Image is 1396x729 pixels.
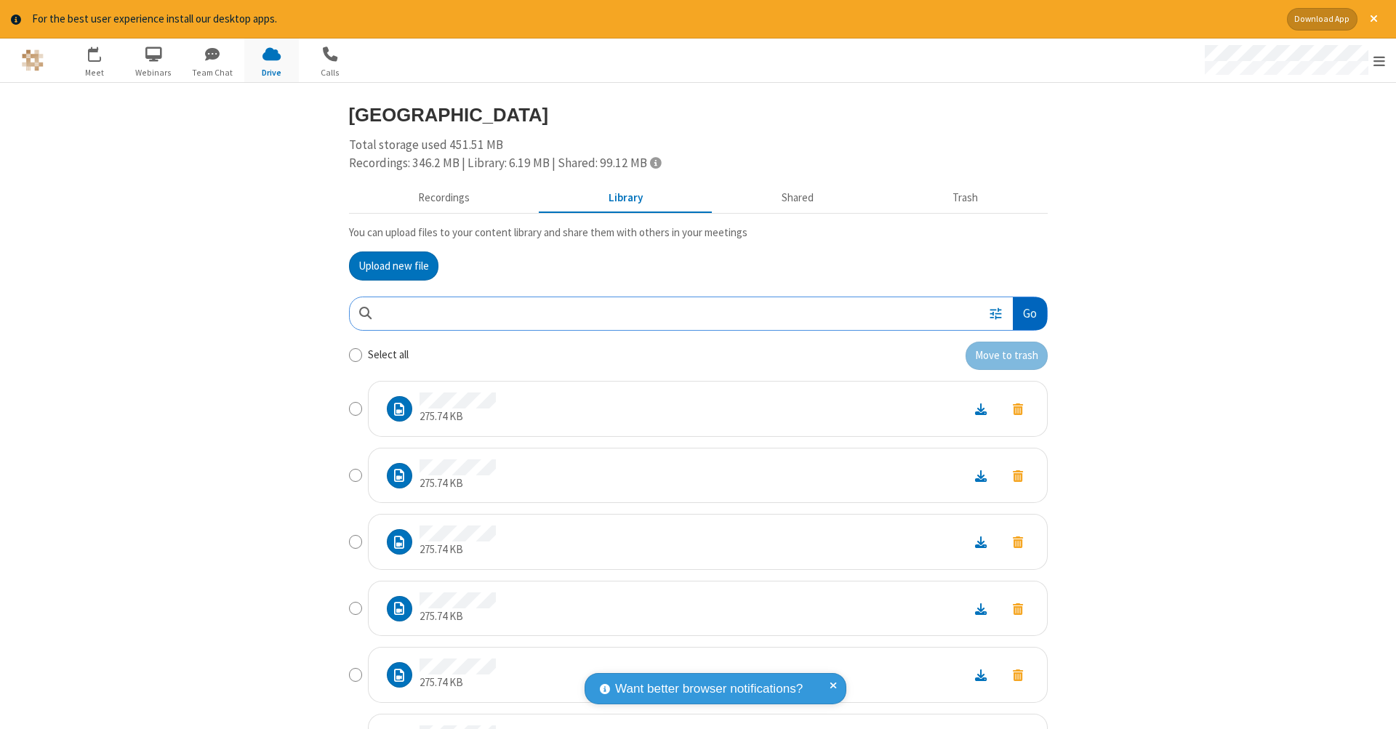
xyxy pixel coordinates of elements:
label: Select all [368,347,409,363]
button: Move to trash [1000,599,1036,619]
button: Content library [539,184,713,212]
h3: [GEOGRAPHIC_DATA] [349,105,1048,125]
div: Open menu [1191,39,1396,82]
span: Meet [68,66,122,79]
button: Move to trash [1000,399,1036,419]
span: Drive [244,66,299,79]
div: Recordings: 346.2 MB | Library: 6.19 MB | Shared: 99.12 MB [349,154,1048,173]
button: Move to trash [1000,665,1036,685]
span: Webinars [127,66,181,79]
a: Download file [962,666,1000,683]
button: Upload new file [349,251,438,281]
span: Want better browser notifications? [615,680,803,698]
img: QA Selenium DO NOT DELETE OR CHANGE [22,49,44,71]
button: Move to trash [1000,532,1036,552]
button: Move to trash [966,342,1048,371]
button: Recorded meetings [349,184,539,212]
button: Move to trash [1000,466,1036,486]
a: Download file [962,533,1000,550]
span: Totals displayed include files that have been moved to the trash. [650,156,661,169]
a: Download file [962,467,1000,484]
a: Download file [962,600,1000,617]
div: Total storage used 451.51 MB [349,136,1048,173]
button: Download App [1287,8,1357,31]
button: Trash [883,184,1048,212]
p: You can upload files to your content library and share them with others in your meetings [349,225,1048,241]
div: 1 [98,47,108,57]
span: Calls [303,66,358,79]
button: Shared during meetings [713,184,883,212]
p: 275.74 KB [420,475,496,492]
p: 275.74 KB [420,408,496,425]
button: Close alert [1363,8,1385,31]
span: Team Chat [185,66,240,79]
button: Go [1013,297,1046,330]
p: 275.74 KB [420,541,496,558]
button: Logo [5,39,60,82]
div: For the best user experience install our desktop apps. [32,11,1276,28]
p: 275.74 KB [420,674,496,691]
a: Download file [962,400,1000,417]
p: 275.74 KB [420,608,496,625]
